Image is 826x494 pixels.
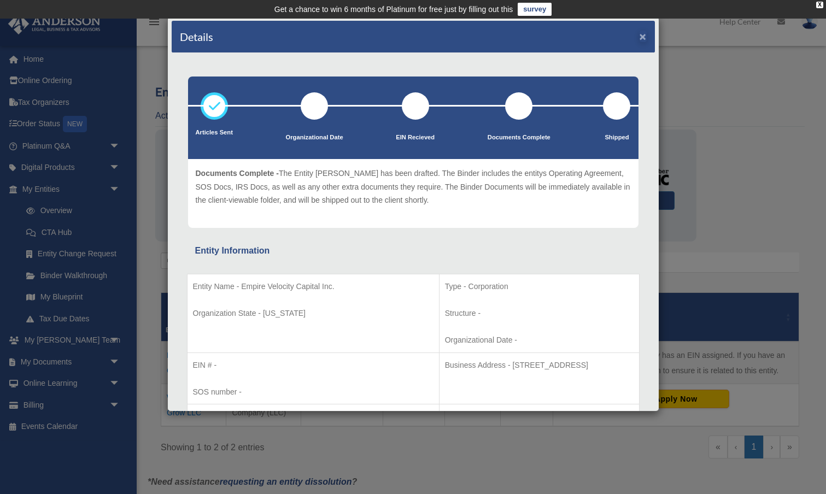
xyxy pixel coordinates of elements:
p: RA Address - [STREET_ADDRESS] [445,410,634,424]
div: Get a chance to win 6 months of Platinum for free just by filling out this [274,3,513,16]
p: Organizational Date - [445,333,634,347]
h4: Details [180,29,213,44]
span: Documents Complete - [196,169,279,178]
p: Articles Sent [196,127,233,138]
p: SOS number - [193,385,433,399]
p: RA Name - [PERSON_NAME] Registered Agents, Inc. [193,410,433,424]
p: Documents Complete [488,132,550,143]
a: survey [518,3,552,16]
div: close [816,2,823,8]
button: × [640,31,647,42]
p: Shipped [603,132,630,143]
p: Structure - [445,307,634,320]
div: Entity Information [195,243,631,258]
p: EIN # - [193,358,433,372]
p: The Entity [PERSON_NAME] has been drafted. The Binder includes the entitys Operating Agreement, S... [196,167,631,207]
p: Entity Name - Empire Velocity Capital Inc. [193,280,433,293]
p: Organization State - [US_STATE] [193,307,433,320]
p: Type - Corporation [445,280,634,293]
p: Business Address - [STREET_ADDRESS] [445,358,634,372]
p: EIN Recieved [396,132,435,143]
p: Organizational Date [286,132,343,143]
